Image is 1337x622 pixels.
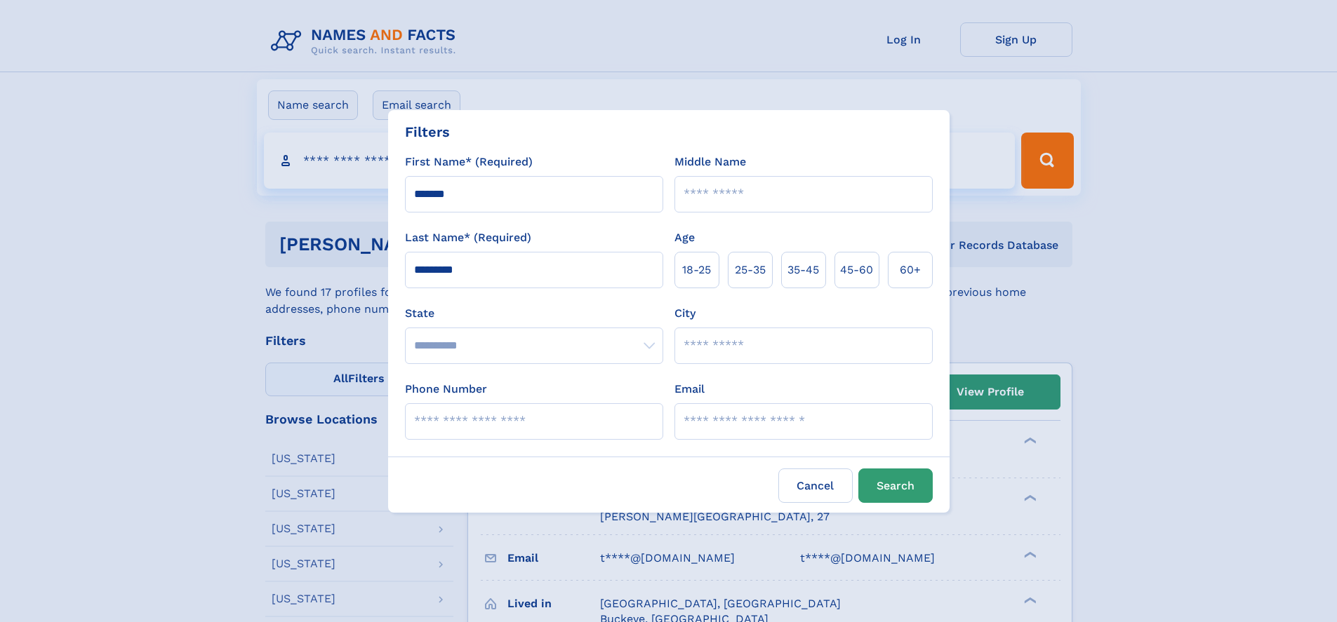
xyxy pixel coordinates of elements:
span: 18‑25 [682,262,711,278]
span: 35‑45 [787,262,819,278]
label: Age [674,229,695,246]
span: 25‑35 [735,262,766,278]
label: Last Name* (Required) [405,229,531,246]
button: Search [858,468,933,503]
div: Filters [405,121,450,142]
span: 60+ [900,262,921,278]
label: City [674,305,696,322]
label: Phone Number [405,381,487,398]
span: 45‑60 [840,262,873,278]
label: Email [674,381,705,398]
label: State [405,305,663,322]
label: First Name* (Required) [405,154,533,170]
label: Cancel [778,468,853,503]
label: Middle Name [674,154,746,170]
